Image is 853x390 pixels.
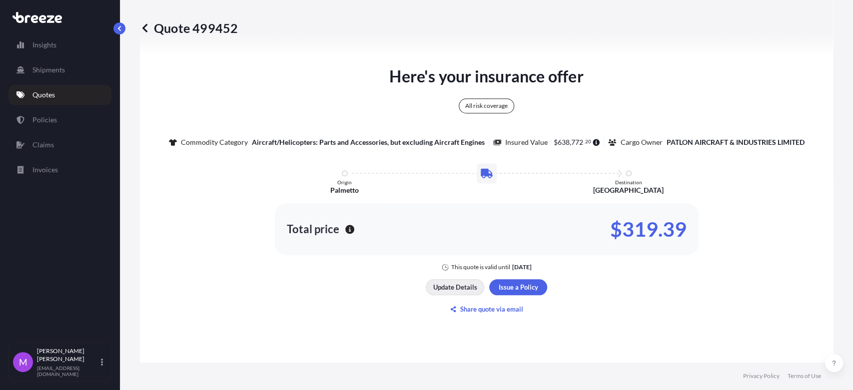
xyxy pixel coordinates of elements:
[433,282,477,292] p: Update Details
[460,304,523,314] p: Share quote via email
[571,139,583,146] span: 772
[19,357,27,367] span: M
[32,140,54,150] p: Claims
[554,139,558,146] span: $
[489,279,547,295] button: Issue a Policy
[610,221,687,237] p: $319.39
[32,65,65,75] p: Shipments
[570,139,571,146] span: ,
[585,140,591,143] span: 20
[584,140,585,143] span: .
[32,90,55,100] p: Quotes
[32,165,58,175] p: Invoices
[8,85,111,105] a: Quotes
[330,185,359,195] p: Palmetto
[615,179,642,185] p: Destination
[32,40,56,50] p: Insights
[32,115,57,125] p: Policies
[558,139,570,146] span: 638
[8,60,111,80] a: Shipments
[512,263,532,271] p: [DATE]
[37,365,99,377] p: [EMAIL_ADDRESS][DOMAIN_NAME]
[287,224,339,234] p: Total price
[389,64,583,88] p: Here's your insurance offer
[505,137,548,147] p: Insured Value
[8,160,111,180] a: Invoices
[593,185,664,195] p: [GEOGRAPHIC_DATA]
[426,279,484,295] button: Update Details
[140,20,238,36] p: Quote 499452
[451,263,510,271] p: This quote is valid until
[499,282,538,292] p: Issue a Policy
[8,110,111,130] a: Policies
[426,301,547,317] button: Share quote via email
[181,137,248,147] p: Commodity Category
[252,137,485,147] p: Aircraft/Helicopters: Parts and Accessories, but excluding Aircraft Engines
[666,137,804,147] p: PATLON AIRCRAFT & INDUSTRIES LIMITED
[8,135,111,155] a: Claims
[337,179,352,185] p: Origin
[743,372,780,380] a: Privacy Policy
[37,347,99,363] p: [PERSON_NAME] [PERSON_NAME]
[459,98,514,113] div: All risk coverage
[620,137,662,147] p: Cargo Owner
[8,35,111,55] a: Insights
[788,372,821,380] a: Terms of Use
